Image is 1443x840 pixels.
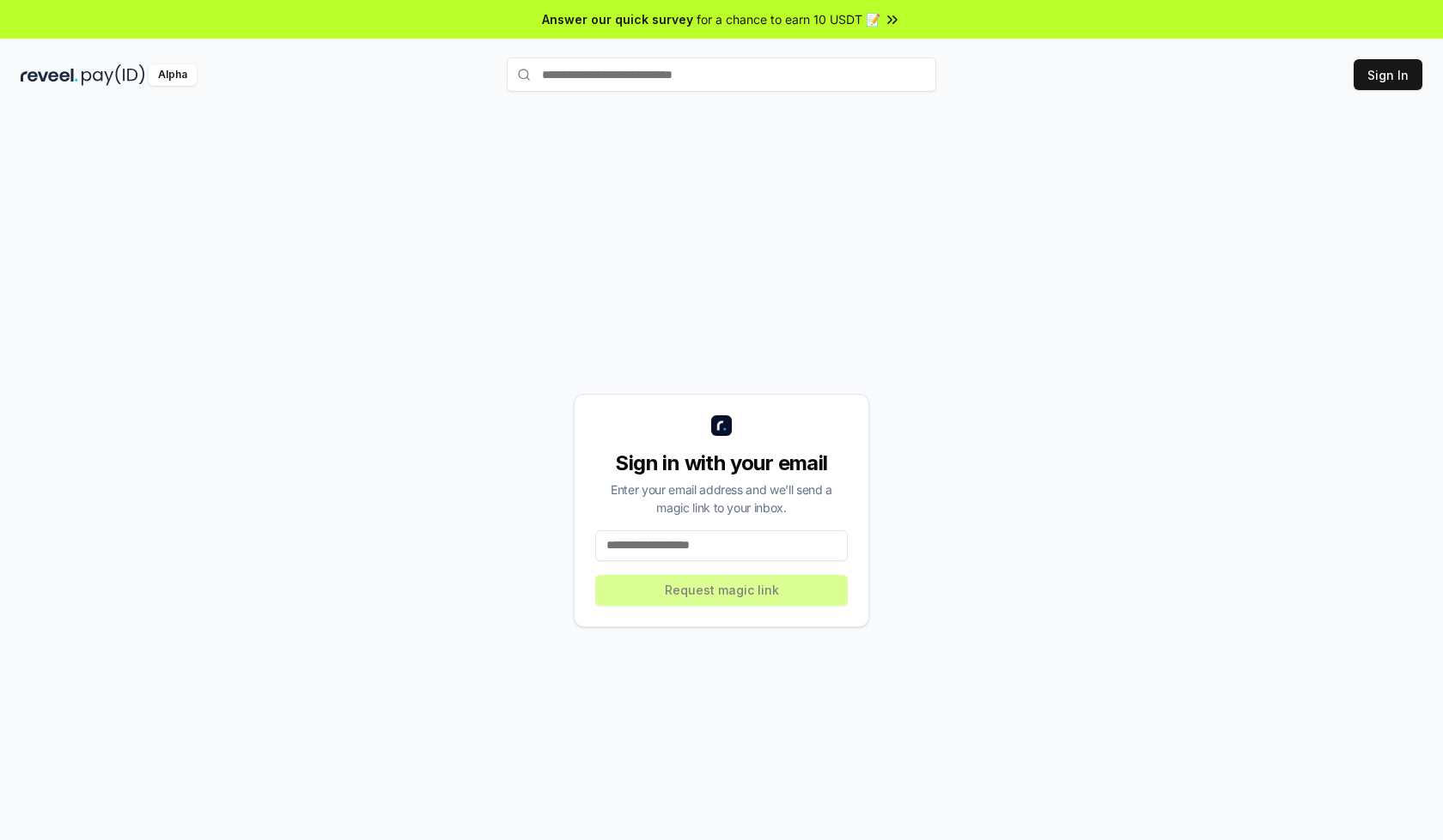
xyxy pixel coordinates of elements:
[697,10,880,28] span: for a chance to earn 10 USDT 📝
[595,480,848,517] div: Enter your email address and we’ll send a magic link to your inbox.
[82,64,145,86] img: pay_id
[595,450,848,477] div: Sign in with your email
[711,415,732,436] img: logo_small
[21,64,78,86] img: reveel_dark
[149,64,197,86] div: Alpha
[1354,59,1422,90] button: Sign In
[542,10,693,28] span: Answer our quick survey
